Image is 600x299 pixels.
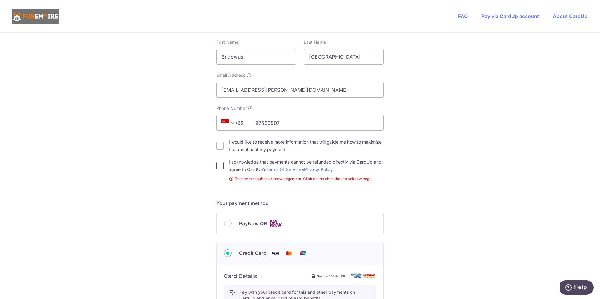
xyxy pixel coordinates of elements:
[216,199,384,207] h5: Your payment method
[216,72,245,78] span: Email Address
[304,167,333,172] a: Privacy Policy
[269,220,282,228] img: Cards logo
[239,249,267,257] span: Credit Card
[482,13,539,19] a: Pay via CardUp account
[229,158,384,173] label: I acknowledge that payments cannot be refunded directly via CardUp and agree to CardUp’s &
[216,39,238,45] label: First Name
[269,249,282,257] img: Visa
[224,220,376,228] div: PayNow QR Cards logo
[216,105,247,111] span: Phone Number
[229,176,384,182] small: This term requires acknowledgement. Click on the checkbox to acknowledge.
[224,249,376,257] div: Credit Card Visa Mastercard Union Pay
[216,49,296,65] input: First name
[304,39,326,45] label: Last Name
[216,82,384,98] input: Email address
[221,119,236,127] span: +65
[553,13,587,19] a: About CardUp
[317,274,346,279] span: Secure 256-bit SSL
[239,220,267,227] span: PayNow QR
[224,272,257,280] h6: Card Details
[219,119,247,127] span: +65
[560,280,594,296] iframe: Opens a widget where you can find more information
[458,13,468,19] a: FAQ
[351,273,376,279] img: card secure
[304,49,384,65] input: Last name
[229,138,384,153] label: I would like to receive more information that will guide me how to maximize the benefits of my pa...
[266,167,301,172] a: Terms Of Service
[297,249,309,257] img: Union Pay
[283,249,295,257] img: Mastercard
